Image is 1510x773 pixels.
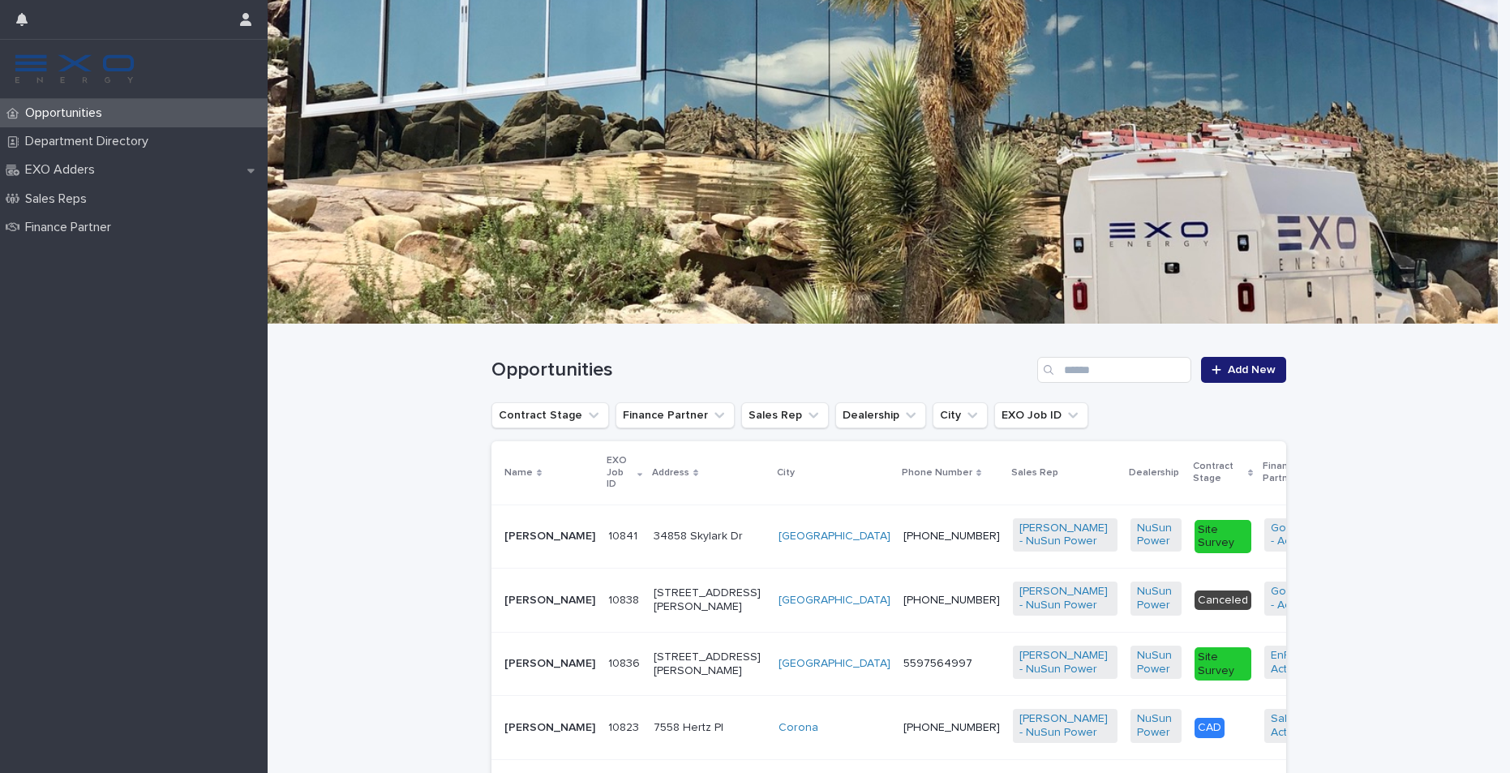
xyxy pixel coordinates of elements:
[1129,464,1179,482] p: Dealership
[835,402,926,428] button: Dealership
[504,657,595,671] p: [PERSON_NAME]
[1137,522,1175,549] a: NuSun Power
[903,595,1000,606] a: [PHONE_NUMBER]
[933,402,988,428] button: City
[1271,649,1326,676] a: EnFin - Active
[1019,649,1111,676] a: [PERSON_NAME] - NuSun Power
[779,721,818,735] a: Corona
[1037,357,1191,383] input: Search
[1019,712,1111,740] a: [PERSON_NAME] - NuSun Power
[608,718,642,735] p: 10823
[608,590,642,608] p: 10838
[491,402,609,428] button: Contract Stage
[1137,712,1175,740] a: NuSun Power
[19,220,124,235] p: Finance Partner
[19,162,108,178] p: EXO Adders
[903,722,1000,733] a: [PHONE_NUMBER]
[1201,357,1286,383] a: Add New
[504,594,595,608] p: [PERSON_NAME]
[1271,522,1326,549] a: Goodleap - Active
[654,721,766,735] p: 7558 Hertz Pl
[652,464,689,482] p: Address
[1228,364,1276,376] span: Add New
[607,452,633,493] p: EXO Job ID
[779,530,890,543] a: [GEOGRAPHIC_DATA]
[1019,585,1111,612] a: [PERSON_NAME] - NuSun Power
[491,505,1467,569] tr: [PERSON_NAME]1084110841 34858 Skylark Dr[GEOGRAPHIC_DATA] [PHONE_NUMBER][PERSON_NAME] - NuSun Pow...
[13,53,136,85] img: FKS5r6ZBThi8E5hshIGi
[608,654,643,671] p: 10836
[1195,590,1251,611] div: Canceled
[779,657,890,671] a: [GEOGRAPHIC_DATA]
[19,191,100,207] p: Sales Reps
[1263,457,1334,487] p: Finance Partner
[902,464,972,482] p: Phone Number
[1195,718,1225,738] div: CAD
[1137,649,1175,676] a: NuSun Power
[654,586,766,614] p: [STREET_ADDRESS][PERSON_NAME]
[1011,464,1058,482] p: Sales Rep
[903,658,972,669] a: 5597564997
[1271,712,1326,740] a: Salal - Active
[903,530,1000,542] a: [PHONE_NUMBER]
[491,569,1467,633] tr: [PERSON_NAME]1083810838 [STREET_ADDRESS][PERSON_NAME][GEOGRAPHIC_DATA] [PHONE_NUMBER][PERSON_NAME...
[504,721,595,735] p: [PERSON_NAME]
[1193,457,1244,487] p: Contract Stage
[1195,647,1251,681] div: Site Survey
[491,359,1031,382] h1: Opportunities
[19,105,115,121] p: Opportunities
[779,594,890,608] a: [GEOGRAPHIC_DATA]
[608,526,641,543] p: 10841
[1271,585,1326,612] a: Goodleap - Active
[1019,522,1111,549] a: [PERSON_NAME] - NuSun Power
[994,402,1088,428] button: EXO Job ID
[777,464,795,482] p: City
[616,402,735,428] button: Finance Partner
[504,464,533,482] p: Name
[19,134,161,149] p: Department Directory
[491,632,1467,696] tr: [PERSON_NAME]1083610836 [STREET_ADDRESS][PERSON_NAME][GEOGRAPHIC_DATA] 5597564997[PERSON_NAME] - ...
[1195,520,1251,554] div: Site Survey
[504,530,595,543] p: [PERSON_NAME]
[654,530,766,543] p: 34858 Skylark Dr
[741,402,829,428] button: Sales Rep
[491,696,1467,760] tr: [PERSON_NAME]1082310823 7558 Hertz PlCorona [PHONE_NUMBER][PERSON_NAME] - NuSun Power NuSun Power...
[1137,585,1175,612] a: NuSun Power
[654,651,766,678] p: [STREET_ADDRESS][PERSON_NAME]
